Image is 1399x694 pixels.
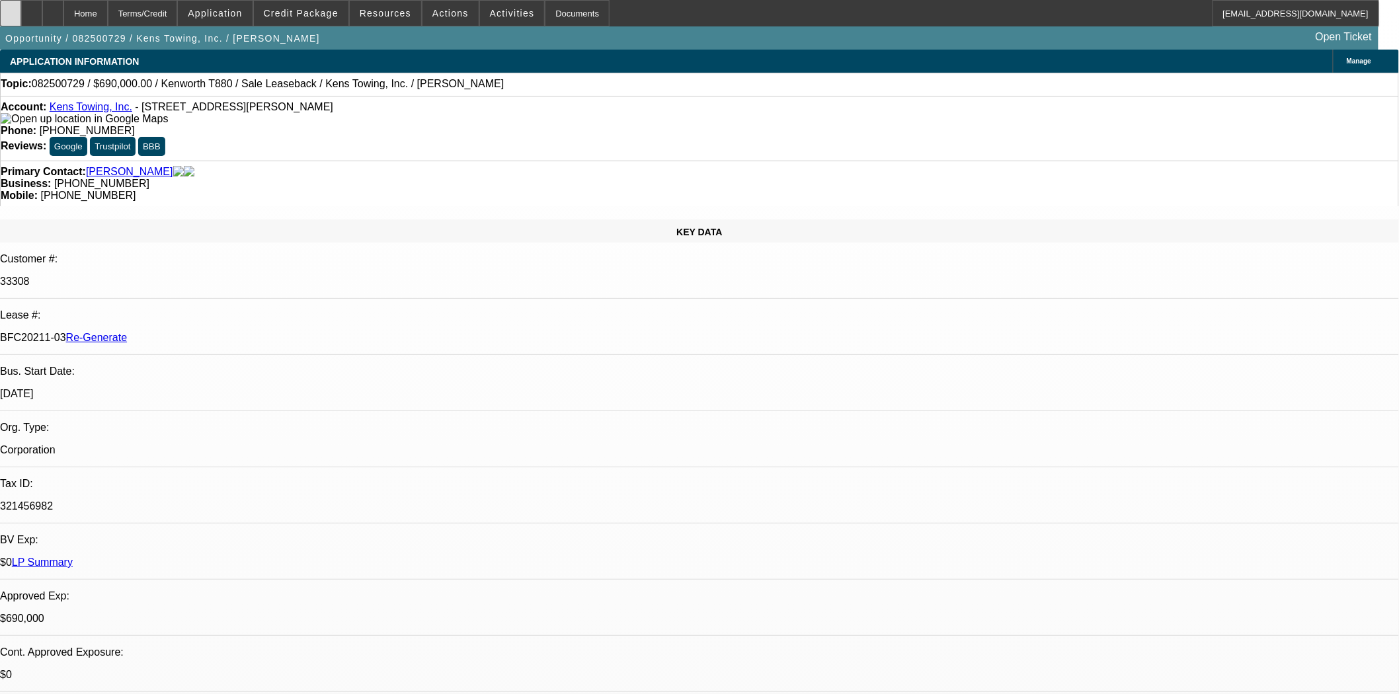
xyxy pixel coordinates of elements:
button: Google [50,137,87,156]
span: APPLICATION INFORMATION [10,56,139,67]
strong: Topic: [1,78,32,90]
span: [PHONE_NUMBER] [40,190,136,201]
span: [PHONE_NUMBER] [54,178,149,189]
span: [PHONE_NUMBER] [40,125,135,136]
img: facebook-icon.png [173,166,184,178]
strong: Mobile: [1,190,38,201]
button: Trustpilot [90,137,135,156]
span: Activities [490,8,535,19]
a: Kens Towing, Inc. [50,101,132,112]
img: Open up location in Google Maps [1,113,168,125]
button: Actions [422,1,479,26]
strong: Account: [1,101,46,112]
strong: Business: [1,178,51,189]
span: Manage [1347,58,1371,65]
strong: Phone: [1,125,36,136]
a: [PERSON_NAME] [86,166,173,178]
img: linkedin-icon.png [184,166,194,178]
span: 082500729 / $690,000.00 / Kenworth T880 / Sale Leaseback / Kens Towing, Inc. / [PERSON_NAME] [32,78,504,90]
a: LP Summary [12,557,73,568]
span: Credit Package [264,8,339,19]
a: Open Ticket [1310,26,1377,48]
span: Actions [432,8,469,19]
button: Application [178,1,252,26]
span: - [STREET_ADDRESS][PERSON_NAME] [135,101,333,112]
strong: Primary Contact: [1,166,86,178]
button: Resources [350,1,421,26]
button: Activities [480,1,545,26]
span: Application [188,8,242,19]
span: Resources [360,8,411,19]
a: View Google Maps [1,113,168,124]
button: Credit Package [254,1,348,26]
span: KEY DATA [676,227,722,237]
button: BBB [138,137,165,156]
span: Opportunity / 082500729 / Kens Towing, Inc. / [PERSON_NAME] [5,33,320,44]
a: Re-Generate [66,332,128,343]
strong: Reviews: [1,140,46,151]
